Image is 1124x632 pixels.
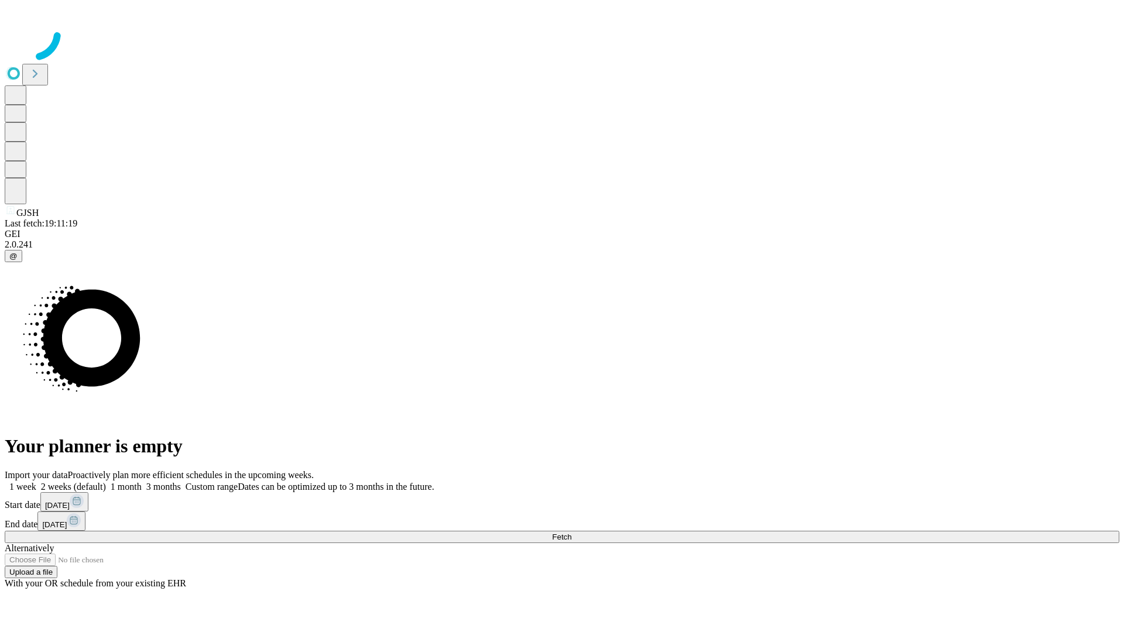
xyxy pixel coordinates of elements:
[5,492,1119,511] div: Start date
[40,492,88,511] button: [DATE]
[186,482,238,492] span: Custom range
[16,208,39,218] span: GJSH
[41,482,106,492] span: 2 weeks (default)
[42,520,67,529] span: [DATE]
[146,482,181,492] span: 3 months
[111,482,142,492] span: 1 month
[9,252,18,260] span: @
[5,578,186,588] span: With your OR schedule from your existing EHR
[5,218,77,228] span: Last fetch: 19:11:19
[5,531,1119,543] button: Fetch
[5,250,22,262] button: @
[5,566,57,578] button: Upload a file
[5,543,54,553] span: Alternatively
[238,482,434,492] span: Dates can be optimized up to 3 months in the future.
[552,533,571,541] span: Fetch
[68,470,314,480] span: Proactively plan more efficient schedules in the upcoming weeks.
[5,239,1119,250] div: 2.0.241
[5,511,1119,531] div: End date
[37,511,85,531] button: [DATE]
[5,229,1119,239] div: GEI
[5,435,1119,457] h1: Your planner is empty
[45,501,70,510] span: [DATE]
[5,470,68,480] span: Import your data
[9,482,36,492] span: 1 week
